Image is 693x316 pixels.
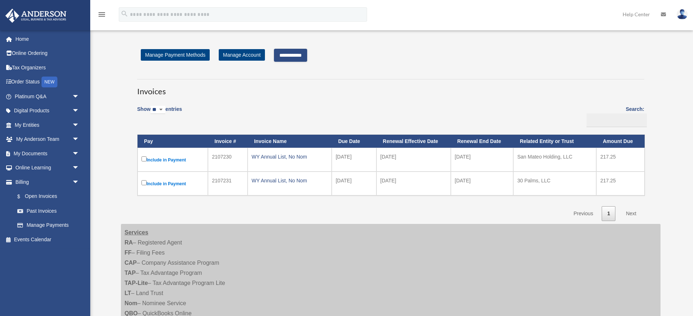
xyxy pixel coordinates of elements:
[72,146,87,161] span: arrow_drop_down
[125,229,148,235] strong: Services
[5,104,90,118] a: Digital Productsarrow_drop_down
[125,290,131,296] strong: LT
[5,60,90,75] a: Tax Organizers
[5,132,90,147] a: My Anderson Teamarrow_drop_down
[97,13,106,19] a: menu
[513,135,596,148] th: Related Entity or Trust: activate to sort column ascending
[72,175,87,190] span: arrow_drop_down
[3,9,69,23] img: Anderson Advisors Platinum Portal
[125,300,138,306] strong: Nom
[332,148,376,172] td: [DATE]
[138,135,208,148] th: Pay: activate to sort column descending
[5,118,90,132] a: My Entitiesarrow_drop_down
[5,89,90,104] a: Platinum Q&Aarrow_drop_down
[513,172,596,195] td: 30 Palms, LLC
[72,161,87,176] span: arrow_drop_down
[97,10,106,19] i: menu
[5,232,90,247] a: Events Calendar
[332,135,376,148] th: Due Date: activate to sort column ascending
[451,148,513,172] td: [DATE]
[141,179,204,188] label: Include in Payment
[332,172,376,195] td: [DATE]
[141,180,147,185] input: Include in Payment
[5,46,90,61] a: Online Ordering
[72,89,87,104] span: arrow_drop_down
[376,172,451,195] td: [DATE]
[121,10,128,18] i: search
[137,79,644,97] h3: Invoices
[72,104,87,118] span: arrow_drop_down
[219,49,265,61] a: Manage Account
[513,148,596,172] td: San Mateo Holding, LLC
[208,135,248,148] th: Invoice #: activate to sort column ascending
[376,148,451,172] td: [DATE]
[72,118,87,133] span: arrow_drop_down
[596,148,645,172] td: 217.25
[5,175,87,189] a: Billingarrow_drop_down
[125,239,133,246] strong: RA
[5,146,90,161] a: My Documentsarrow_drop_down
[10,218,87,233] a: Manage Payments
[248,135,332,148] th: Invoice Name: activate to sort column ascending
[5,161,90,175] a: Online Learningarrow_drop_down
[602,206,615,221] a: 1
[141,155,204,164] label: Include in Payment
[584,105,644,127] label: Search:
[151,106,165,114] select: Showentries
[620,206,642,221] a: Next
[141,156,147,161] input: Include in Payment
[21,192,25,201] span: $
[208,148,248,172] td: 2107230
[451,135,513,148] th: Renewal End Date: activate to sort column ascending
[10,189,83,204] a: $Open Invoices
[72,132,87,147] span: arrow_drop_down
[596,135,645,148] th: Amount Due: activate to sort column ascending
[10,204,87,218] a: Past Invoices
[125,280,148,286] strong: TAP-Lite
[5,75,90,90] a: Order StatusNEW
[125,270,136,276] strong: TAP
[125,250,132,256] strong: FF
[451,172,513,195] td: [DATE]
[208,172,248,195] td: 2107231
[5,32,90,46] a: Home
[137,105,182,121] label: Show entries
[568,206,598,221] a: Previous
[252,176,328,186] div: WY Annual List, No Nom
[125,260,137,266] strong: CAP
[252,152,328,162] div: WY Annual List, No Nom
[596,172,645,195] td: 217.25
[677,9,688,20] img: User Pic
[587,113,647,127] input: Search:
[141,49,210,61] a: Manage Payment Methods
[376,135,451,148] th: Renewal Effective Date: activate to sort column ascending
[42,77,57,87] div: NEW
